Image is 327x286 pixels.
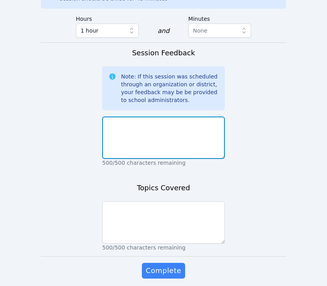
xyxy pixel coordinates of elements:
[81,26,98,35] span: 1 hour
[193,27,208,34] span: None
[121,73,219,104] div: Note: If this session was scheduled through an organization or district, your feedback may be be ...
[102,244,225,251] p: 500/500 characters remaining
[142,263,185,279] button: Complete
[188,12,251,24] label: Minutes
[76,24,139,38] button: 1 hour
[158,26,169,36] div: and
[132,47,195,58] h3: Session Feedback
[188,24,251,38] button: None
[137,182,190,193] h3: Topics Covered
[146,265,181,276] span: Complete
[102,159,225,167] p: 500/500 characters remaining
[76,12,139,24] label: Hours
